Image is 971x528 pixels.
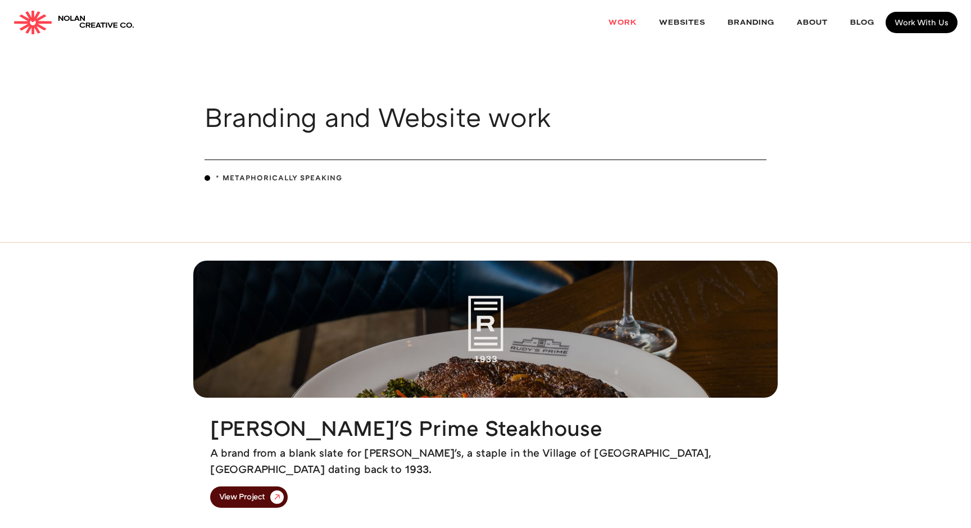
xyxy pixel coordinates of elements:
a: View Project [210,486,288,508]
h2: [PERSON_NAME]'s Prime Steakhouse [210,415,602,440]
a: websites [648,8,716,38]
a: home [13,11,134,34]
a: Work [597,8,648,38]
a: Blog [839,8,886,38]
a: Branding [716,8,786,38]
div: View Project [219,493,265,500]
h1: Branding and Website work [205,101,598,134]
div: * metaphorically speaking [216,174,342,181]
a: About [786,8,839,38]
p: A brand from a blank slate for [PERSON_NAME]'s, a staple in the Village of [GEOGRAPHIC_DATA], [GE... [210,445,761,477]
img: Nolan Creative Co. [13,11,52,34]
a: Work With Us [886,12,958,33]
div: Work With Us [895,19,949,26]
